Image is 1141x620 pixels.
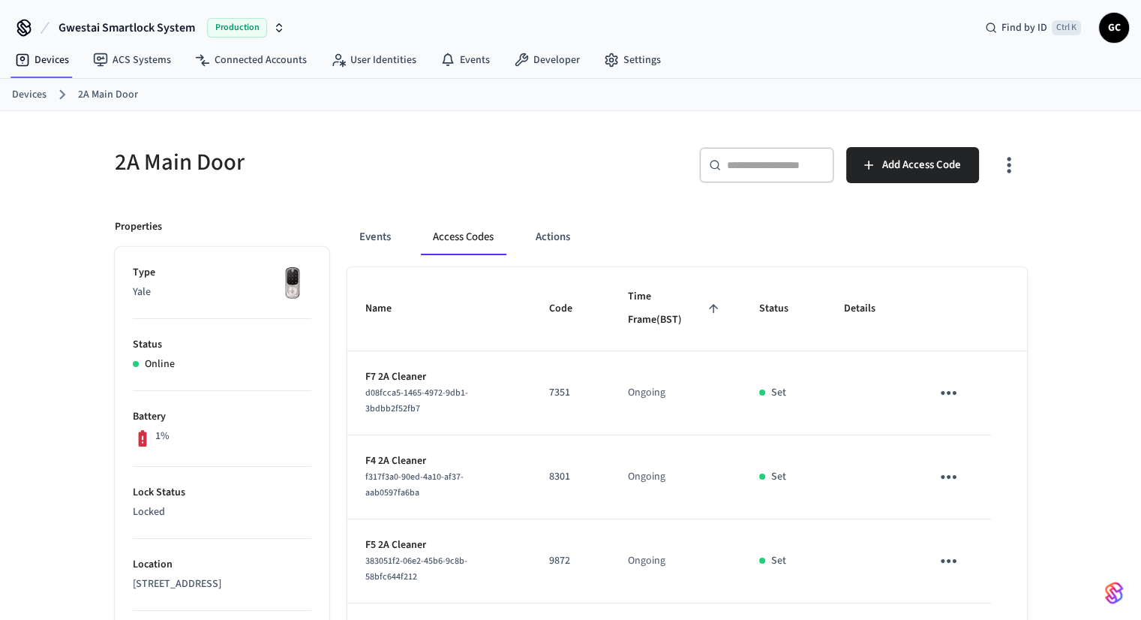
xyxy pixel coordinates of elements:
[771,385,786,401] p: Set
[524,219,582,255] button: Actions
[771,469,786,485] p: Set
[592,47,673,74] a: Settings
[549,385,592,401] p: 7351
[12,87,47,103] a: Devices
[115,219,162,235] p: Properties
[882,155,961,175] span: Add Access Code
[347,219,403,255] button: Events
[1100,14,1127,41] span: GC
[133,284,311,300] p: Yale
[1001,20,1047,35] span: Find by ID
[347,219,1027,255] div: ant example
[274,265,311,302] img: Yale Assure Touchscreen Wifi Smart Lock, Satin Nickel, Front
[133,409,311,425] p: Battery
[207,18,267,38] span: Production
[973,14,1093,41] div: Find by IDCtrl K
[3,47,81,74] a: Devices
[365,471,464,499] span: f317f3a0-90ed-4a10-af37-aab0597fa6ba
[155,429,170,444] p: 1%
[133,485,311,501] p: Lock Status
[59,19,195,37] span: Gwestai Smartlock System
[610,519,741,603] td: Ongoing
[365,297,411,321] span: Name
[1099,13,1129,43] button: GC
[771,553,786,569] p: Set
[145,357,175,372] p: Online
[610,351,741,435] td: Ongoing
[365,387,468,415] span: d08fcca5-1465-4972-9db1-3bdbb2f52fb7
[844,297,895,321] span: Details
[319,47,428,74] a: User Identities
[365,369,514,385] p: F7 2A Cleaner
[81,47,183,74] a: ACS Systems
[365,537,514,553] p: F5 2A Cleaner
[133,557,311,573] p: Location
[183,47,319,74] a: Connected Accounts
[115,147,562,178] h5: 2A Main Door
[428,47,502,74] a: Events
[133,576,311,592] p: [STREET_ADDRESS]
[502,47,592,74] a: Developer
[133,337,311,353] p: Status
[549,553,592,569] p: 9872
[133,504,311,520] p: Locked
[365,453,514,469] p: F4 2A Cleaner
[759,297,808,321] span: Status
[78,87,138,103] a: 2A Main Door
[365,555,467,583] span: 383051f2-06e2-45b6-9c8b-58bfc644f212
[549,297,592,321] span: Code
[133,265,311,281] p: Type
[846,147,979,183] button: Add Access Code
[549,469,592,485] p: 8301
[610,435,741,519] td: Ongoing
[1105,581,1123,605] img: SeamLogoGradient.69752ec5.svg
[421,219,506,255] button: Access Codes
[1052,20,1081,35] span: Ctrl K
[628,285,723,333] span: Time Frame(BST)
